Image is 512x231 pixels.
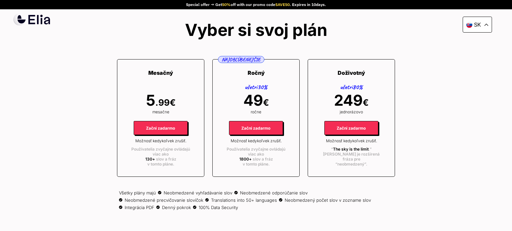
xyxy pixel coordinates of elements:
span: “ .” [PERSON_NAME] je rozšírená fráza pre “ neobmedzený ”. [318,147,385,167]
span: Začni zadarmo [324,121,378,135]
span: € [243,91,269,109]
span: 10 [311,2,316,7]
span: Integrácia PDF [125,205,154,210]
p: sk [474,21,481,28]
span: Možnosť kedykoľvek zrušiť. [326,138,377,143]
span: mesačne [152,109,169,114]
span: € [334,91,369,109]
span: 249 [334,91,363,109]
span: Neobmedzené odporúčanie slov [240,190,308,195]
span: Mesačný [148,69,173,76]
div: Special offer → Get off with our promo code . Expires in days. [186,2,326,8]
span: The sky is the limit [333,147,369,152]
span: Možnosť kedykoľvek zrušiť. [135,138,186,143]
span: Začni zadarmo [134,121,188,135]
span: ušetri 30% [245,83,267,91]
span: ušetri 80% [340,83,363,91]
span: 100% Data Security [199,205,238,210]
span: Denný pokrok [162,205,191,210]
span: .99 € [146,91,176,109]
span: jednorázovo [340,109,363,114]
span: Neobmedzený počet slov v zozname slov [285,197,371,203]
span: Všetky plány majú [119,190,156,195]
span: Translations into 50+ languages [211,197,277,203]
span: Používatelia zvyčajne ovládajú viac ako slov a fráz v tomto pláne. [223,147,289,167]
span: 5 [146,91,155,109]
span: Začni zadarmo [229,121,283,135]
h1: Vyber si svoj plán [185,21,327,39]
span: NAJOBĽÚBENEJŠIE [218,56,264,63]
span: 50% [222,2,231,7]
span: Možnosť kedykoľvek zrušiť. [231,138,282,143]
span: Neobmedzené precvičovanie slovíčok [125,197,203,203]
span: SAVE50 [275,2,290,7]
span: Doživotný [338,69,365,76]
span: ročne [251,109,261,114]
span: 1800+ [239,157,252,162]
span: Používatelia zvyčajne ovládajú viac ako slov a fráz v tomto pláne. [127,147,194,167]
span: 130+ [145,157,155,162]
span: 49 [243,91,263,109]
span: Ročný [248,69,265,76]
span: Neobmedzené vyhľadávanie slov [164,190,232,195]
